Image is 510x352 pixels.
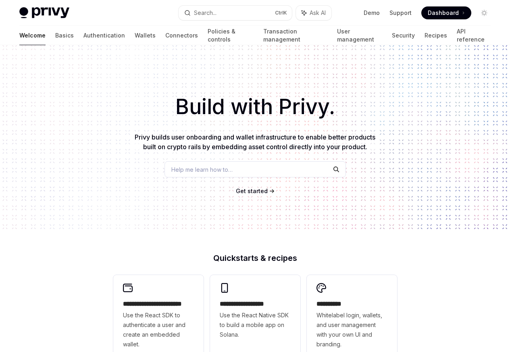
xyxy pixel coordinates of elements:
span: Ask AI [310,9,326,17]
span: Whitelabel login, wallets, and user management with your own UI and branding. [316,310,387,349]
span: Help me learn how to… [171,165,233,174]
a: Recipes [425,26,447,45]
a: Transaction management [263,26,327,45]
a: Connectors [165,26,198,45]
a: Dashboard [421,6,471,19]
span: Privy builds user onboarding and wallet infrastructure to enable better products built on crypto ... [135,133,375,151]
a: Basics [55,26,74,45]
h1: Build with Privy. [13,91,497,123]
a: Authentication [83,26,125,45]
span: Get started [236,187,268,194]
a: Demo [364,9,380,17]
button: Ask AI [296,6,331,20]
button: Toggle dark mode [478,6,491,19]
span: Ctrl K [275,10,287,16]
a: API reference [457,26,491,45]
div: Search... [194,8,216,18]
span: Dashboard [428,9,459,17]
span: Use the React Native SDK to build a mobile app on Solana. [220,310,291,340]
a: User management [337,26,383,45]
button: Search...CtrlK [179,6,292,20]
a: Wallets [135,26,156,45]
a: Security [392,26,415,45]
h2: Quickstarts & recipes [113,254,397,262]
a: Support [389,9,412,17]
img: light logo [19,7,69,19]
a: Policies & controls [208,26,254,45]
a: Welcome [19,26,46,45]
span: Use the React SDK to authenticate a user and create an embedded wallet. [123,310,194,349]
a: Get started [236,187,268,195]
